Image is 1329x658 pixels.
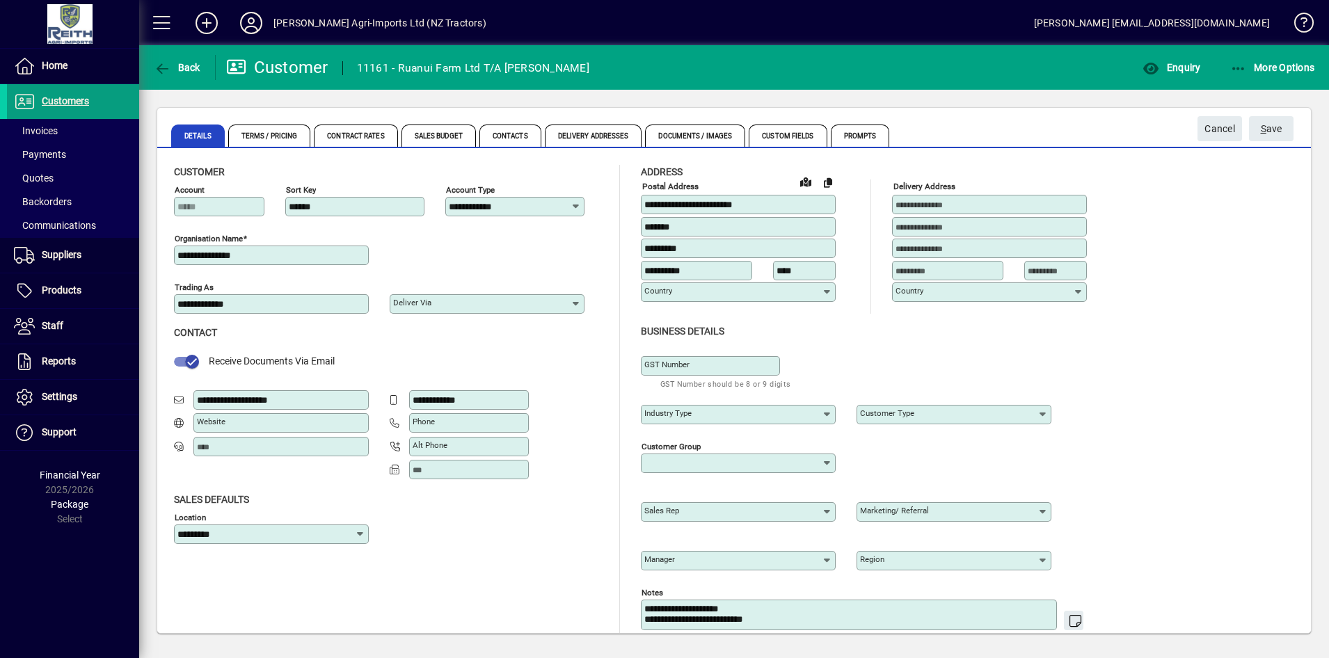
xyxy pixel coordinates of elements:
[14,172,54,184] span: Quotes
[1230,62,1315,73] span: More Options
[42,391,77,402] span: Settings
[644,286,672,296] mat-label: Country
[51,499,88,510] span: Package
[14,196,72,207] span: Backorders
[42,284,81,296] span: Products
[314,125,397,147] span: Contract Rates
[545,125,642,147] span: Delivery Addresses
[446,185,495,195] mat-label: Account Type
[644,506,679,515] mat-label: Sales rep
[860,554,884,564] mat-label: Region
[7,190,139,214] a: Backorders
[42,95,89,106] span: Customers
[14,125,58,136] span: Invoices
[14,220,96,231] span: Communications
[817,171,839,193] button: Copy to Delivery address
[42,426,77,438] span: Support
[184,10,229,35] button: Add
[7,380,139,415] a: Settings
[226,56,328,79] div: Customer
[175,185,205,195] mat-label: Account
[642,587,663,597] mat-label: Notes
[966,630,1076,646] mat-hint: Use 'Enter' to start a new line
[174,494,249,505] span: Sales defaults
[1139,55,1204,80] button: Enquiry
[393,298,431,307] mat-label: Deliver via
[1204,118,1235,141] span: Cancel
[7,344,139,379] a: Reports
[7,415,139,450] a: Support
[642,441,701,451] mat-label: Customer group
[42,320,63,331] span: Staff
[7,143,139,166] a: Payments
[1227,55,1319,80] button: More Options
[479,125,541,147] span: Contacts
[273,12,486,34] div: [PERSON_NAME] Agri-Imports Ltd (NZ Tractors)
[413,440,447,450] mat-label: Alt Phone
[413,417,435,426] mat-label: Phone
[139,55,216,80] app-page-header-button: Back
[174,327,217,338] span: Contact
[42,249,81,260] span: Suppliers
[401,125,476,147] span: Sales Budget
[42,60,67,71] span: Home
[644,408,692,418] mat-label: Industry type
[42,355,76,367] span: Reports
[175,282,214,292] mat-label: Trading as
[645,125,745,147] span: Documents / Images
[1034,12,1270,34] div: [PERSON_NAME] [EMAIL_ADDRESS][DOMAIN_NAME]
[357,57,589,79] div: 11161 - Ruanui Farm Ltd T/A [PERSON_NAME]
[154,62,200,73] span: Back
[644,360,690,369] mat-label: GST Number
[660,376,791,392] mat-hint: GST Number should be 8 or 9 digits
[831,125,890,147] span: Prompts
[1143,62,1200,73] span: Enquiry
[40,470,100,481] span: Financial Year
[150,55,204,80] button: Back
[749,125,827,147] span: Custom Fields
[7,309,139,344] a: Staff
[286,185,316,195] mat-label: Sort key
[1261,123,1266,134] span: S
[7,238,139,273] a: Suppliers
[644,554,675,564] mat-label: Manager
[7,49,139,83] a: Home
[229,10,273,35] button: Profile
[175,512,206,522] mat-label: Location
[1197,116,1242,141] button: Cancel
[228,125,311,147] span: Terms / Pricing
[641,166,683,177] span: Address
[860,408,914,418] mat-label: Customer type
[7,166,139,190] a: Quotes
[7,214,139,237] a: Communications
[1261,118,1282,141] span: ave
[860,506,929,515] mat-label: Marketing/ Referral
[197,417,225,426] mat-label: Website
[896,286,923,296] mat-label: Country
[174,166,225,177] span: Customer
[641,326,724,337] span: Business details
[171,125,225,147] span: Details
[14,149,66,160] span: Payments
[7,119,139,143] a: Invoices
[1284,3,1312,48] a: Knowledge Base
[175,234,243,243] mat-label: Organisation name
[209,355,335,367] span: Receive Documents Via Email
[795,170,817,193] a: View on map
[7,273,139,308] a: Products
[1249,116,1294,141] button: Save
